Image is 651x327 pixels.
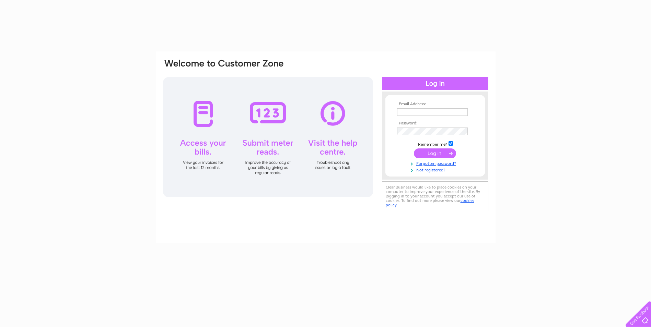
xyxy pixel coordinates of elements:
[397,166,475,173] a: Not registered?
[395,140,475,147] td: Remember me?
[395,102,475,107] th: Email Address:
[395,121,475,126] th: Password:
[386,198,474,207] a: cookies policy
[397,160,475,166] a: Forgotten password?
[382,181,488,211] div: Clear Business would like to place cookies on your computer to improve your experience of the sit...
[414,148,456,158] input: Submit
